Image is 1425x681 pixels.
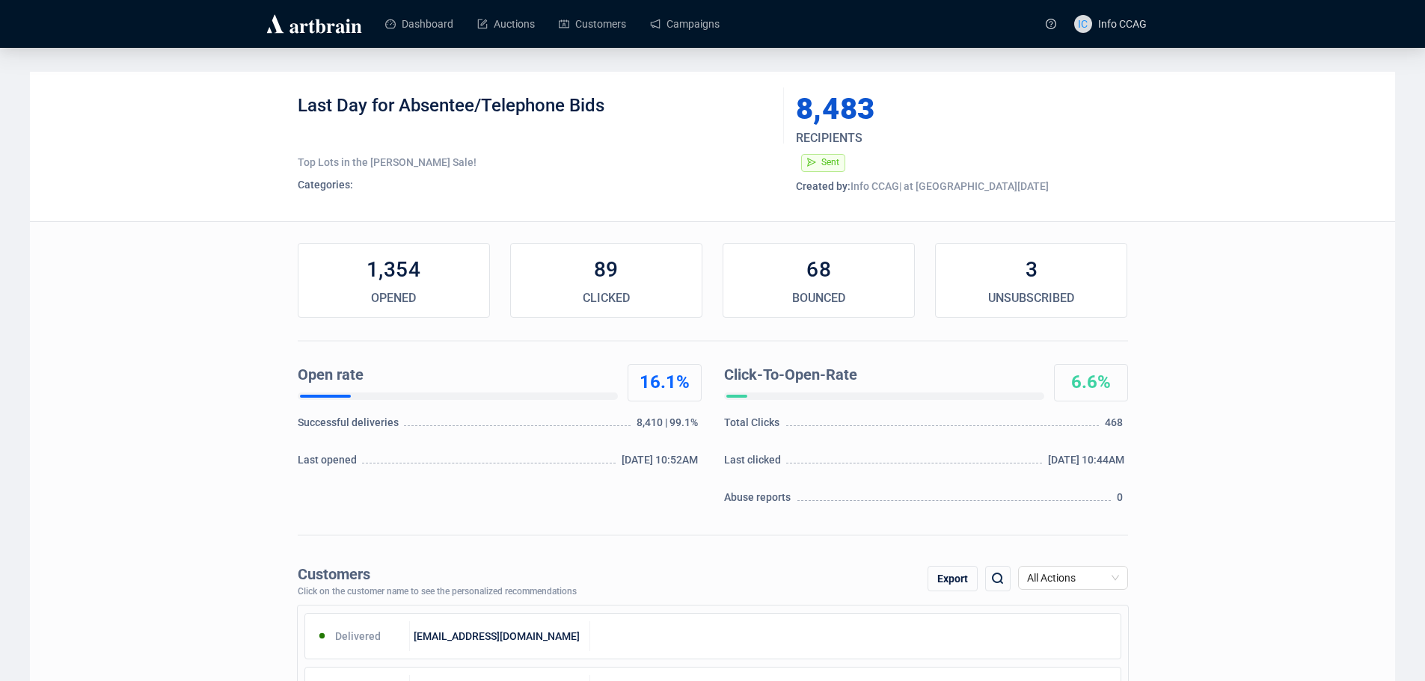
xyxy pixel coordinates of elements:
[559,4,626,43] a: Customers
[410,621,590,651] div: [EMAIL_ADDRESS][DOMAIN_NAME]
[264,12,364,36] img: logo
[628,371,701,395] div: 16.1%
[724,364,1038,386] div: Click-To-Open-Rate
[723,289,914,307] div: BOUNCED
[1098,18,1147,30] span: Info CCAG
[298,415,402,437] div: Successful deliveries
[1055,371,1127,395] div: 6.6%
[1117,490,1127,512] div: 0
[821,157,839,167] span: Sent
[1046,19,1056,29] span: question-circle
[298,566,577,583] div: Customers
[637,415,701,437] div: 8,410 | 99.1%
[796,129,1071,147] div: RECIPIENTS
[936,289,1127,307] div: UNSUBSCRIBED
[511,289,702,307] div: CLICKED
[807,158,816,167] span: send
[723,255,914,285] div: 68
[298,452,361,475] div: Last opened
[724,490,795,512] div: Abuse reports
[796,94,1058,124] div: 8,483
[298,289,489,307] div: OPENED
[936,255,1127,285] div: 3
[1105,415,1127,437] div: 468
[622,452,702,475] div: [DATE] 10:52AM
[724,415,784,437] div: Total Clicks
[796,180,851,192] span: Created by:
[1078,16,1088,32] span: IC
[989,570,1007,588] img: search.png
[511,255,702,285] div: 89
[928,566,978,591] div: Export
[298,94,773,139] div: Last Day for Absentee/Telephone Bids
[1048,452,1128,475] div: [DATE] 10:44AM
[650,4,720,43] a: Campaigns
[477,4,535,43] a: Auctions
[298,255,489,285] div: 1,354
[796,179,1128,194] div: Info CCAG | at [GEOGRAPHIC_DATA][DATE]
[385,4,453,43] a: Dashboard
[1027,567,1119,589] span: All Actions
[298,155,773,170] div: Top Lots in the [PERSON_NAME] Sale!
[298,587,577,597] div: Click on the customer name to see the personalized recommendations
[298,364,612,386] div: Open rate
[724,452,785,475] div: Last clicked
[298,179,353,191] span: Categories:
[305,621,411,651] div: Delivered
